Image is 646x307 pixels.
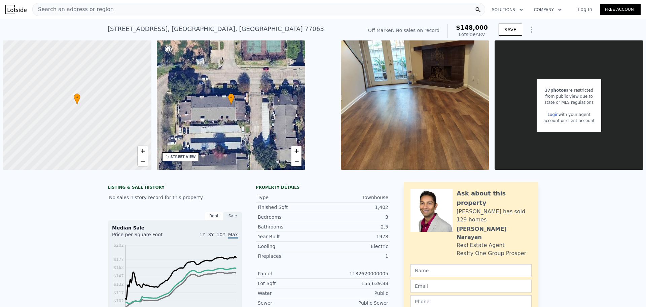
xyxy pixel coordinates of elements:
a: Zoom in [291,146,301,156]
div: Median Sale [112,224,238,231]
span: 3Y [208,232,214,237]
tspan: $147 [113,274,124,278]
div: 1,402 [323,204,388,211]
div: state or MLS regulations [543,99,595,105]
tspan: $102 [113,299,124,303]
button: SAVE [499,24,522,36]
div: LISTING & SALE HISTORY [108,185,242,191]
input: Email [410,280,532,293]
div: account or client account [543,118,595,124]
div: Finished Sqft [258,204,323,211]
div: Lotside ARV [456,31,488,38]
div: Realty One Group Prosper [457,249,526,257]
span: − [140,157,145,165]
input: Name [410,264,532,277]
div: Bedrooms [258,214,323,220]
span: • [74,94,80,100]
div: Sale [223,212,242,220]
div: [PERSON_NAME] Narayan [457,225,532,241]
div: Public [323,290,388,297]
button: Solutions [487,4,529,16]
div: 2.5 [323,223,388,230]
div: 3 [323,214,388,220]
div: • [74,93,80,105]
span: + [294,147,299,155]
tspan: $162 [113,265,124,270]
span: Search an address or region [33,5,114,13]
span: with your agent [559,112,590,117]
a: Zoom out [138,156,148,166]
span: Max [228,232,238,239]
a: Log In [570,6,600,13]
a: Login [548,112,559,117]
a: Zoom out [291,156,301,166]
div: Property details [256,185,390,190]
span: • [228,94,235,100]
span: 1Y [200,232,205,237]
span: − [294,157,299,165]
div: Parcel [258,270,323,277]
span: + [140,147,145,155]
div: No sales history record for this property. [108,191,242,204]
div: Cooling [258,243,323,250]
tspan: $202 [113,243,124,248]
div: Ask about this property [457,189,532,208]
tspan: $117 [113,290,124,295]
div: Lot Sqft [258,280,323,287]
div: Type [258,194,323,201]
img: Lotside [5,5,27,14]
div: Fireplaces [258,253,323,259]
div: 1 [323,253,388,259]
tspan: $177 [113,257,124,262]
div: from public view due to [543,93,595,99]
span: 37 photos [545,88,566,93]
div: Electric [323,243,388,250]
button: Company [529,4,567,16]
div: • [228,93,235,105]
img: Sale: null Parcel: 124238283 [341,40,490,170]
div: Year Built [258,233,323,240]
div: Bathrooms [258,223,323,230]
div: 155,639.88 [323,280,388,287]
span: 10Y [217,232,225,237]
div: [PERSON_NAME] has sold 129 homes [457,208,532,224]
div: Rent [205,212,223,220]
div: 1978 [323,233,388,240]
div: 1132620000005 [323,270,388,277]
div: Sewer [258,300,323,306]
div: Townhouse [323,194,388,201]
div: [STREET_ADDRESS] , [GEOGRAPHIC_DATA] , [GEOGRAPHIC_DATA] 77063 [108,24,324,34]
div: STREET VIEW [171,154,196,159]
a: Free Account [600,4,641,15]
span: $148,000 [456,24,488,31]
div: Price per Square Foot [112,231,175,242]
div: Public Sewer [323,300,388,306]
button: Show Options [525,23,538,36]
a: Zoom in [138,146,148,156]
tspan: $132 [113,282,124,287]
div: Water [258,290,323,297]
div: Real Estate Agent [457,241,505,249]
div: are restricted [543,87,595,93]
div: Off Market. No sales on record [368,27,439,34]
